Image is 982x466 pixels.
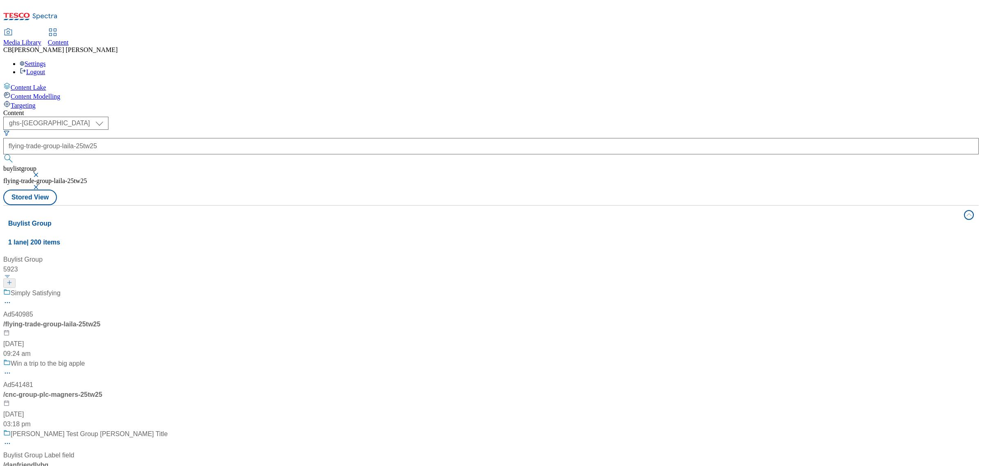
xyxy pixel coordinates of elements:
div: [PERSON_NAME] Test Group [PERSON_NAME] Title [11,429,168,439]
a: Content Lake [3,82,979,91]
div: 09:24 am [3,349,168,359]
div: Ad540985 [3,310,33,319]
div: 5923 [3,265,168,274]
a: Media Library [3,29,41,46]
span: 1 lane | 200 items [8,239,60,246]
span: buylistgroup [3,165,36,172]
div: [DATE] [3,409,168,419]
button: Stored View [3,190,57,205]
a: Logout [20,68,45,75]
svg: Search Filters [3,130,10,136]
div: Buylist Group Label field [3,450,74,460]
span: CB [3,46,12,53]
div: Buylist Group [3,255,168,265]
span: / cnc-group-plc-magners-25tw25 [3,391,102,398]
div: Content [3,109,979,117]
span: Content [48,39,69,46]
span: / flying-trade-group-laila-25tw25 [3,321,100,328]
span: [PERSON_NAME] [PERSON_NAME] [12,46,117,53]
span: Media Library [3,39,41,46]
a: Settings [20,60,46,67]
button: Buylist Group1 lane| 200 items [3,206,979,251]
div: Ad541481 [3,380,33,390]
h4: Buylist Group [8,219,959,228]
div: Simply Satisfying [11,288,61,298]
span: Content Modelling [11,93,60,100]
div: 03:18 pm [3,419,168,429]
div: Win a trip to the big apple [11,359,85,369]
span: Targeting [11,102,36,109]
span: Content Lake [11,84,46,91]
div: [DATE] [3,339,168,349]
span: flying-trade-group-laila-25tw25 [3,177,87,184]
a: Content [48,29,69,46]
input: Search [3,138,979,154]
a: Targeting [3,100,979,109]
a: Content Modelling [3,91,979,100]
